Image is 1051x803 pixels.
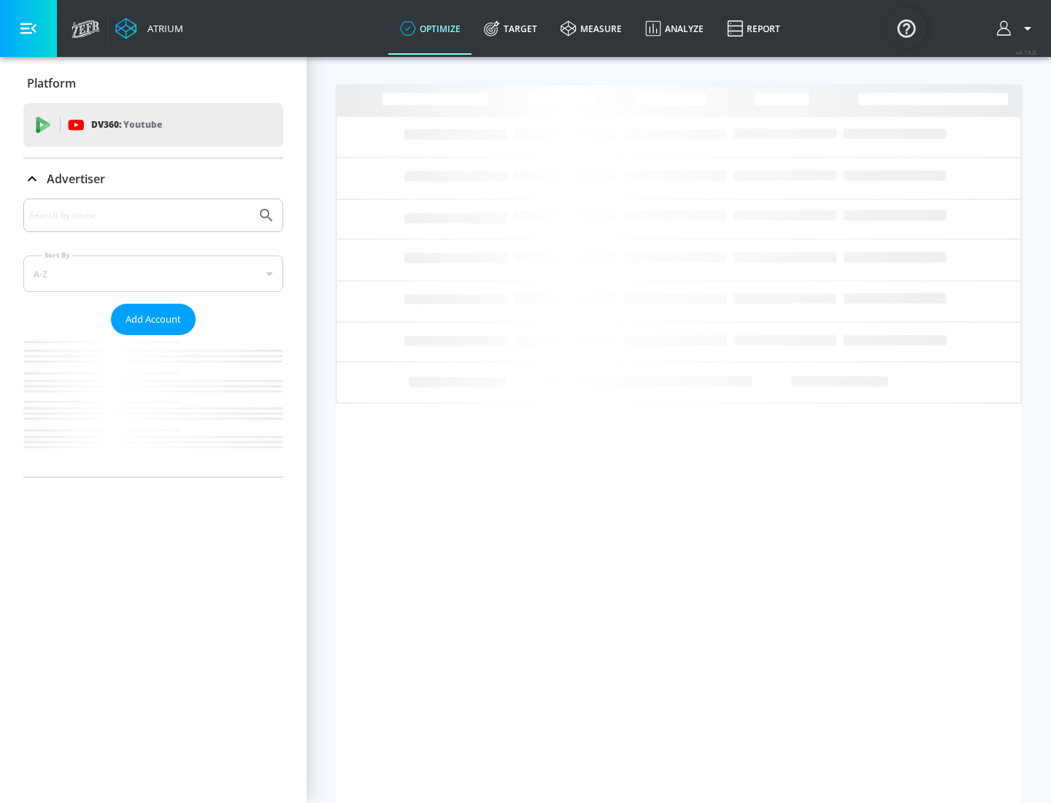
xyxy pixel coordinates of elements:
[23,158,283,199] div: Advertiser
[91,117,162,133] p: DV360:
[23,63,283,104] div: Platform
[123,117,162,132] p: Youtube
[715,2,792,55] a: Report
[1016,48,1036,56] span: v 4.19.0
[111,304,196,335] button: Add Account
[886,7,927,48] button: Open Resource Center
[23,199,283,477] div: Advertiser
[29,206,250,225] input: Search by name
[472,2,549,55] a: Target
[388,2,472,55] a: optimize
[23,335,283,477] nav: list of Advertiser
[23,103,283,147] div: DV360: Youtube
[126,311,181,328] span: Add Account
[142,22,183,35] div: Atrium
[549,2,634,55] a: measure
[23,255,283,292] div: A-Z
[47,171,105,187] p: Advertiser
[42,250,73,260] label: Sort By
[634,2,715,55] a: Analyze
[27,75,76,91] p: Platform
[115,18,183,39] a: Atrium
